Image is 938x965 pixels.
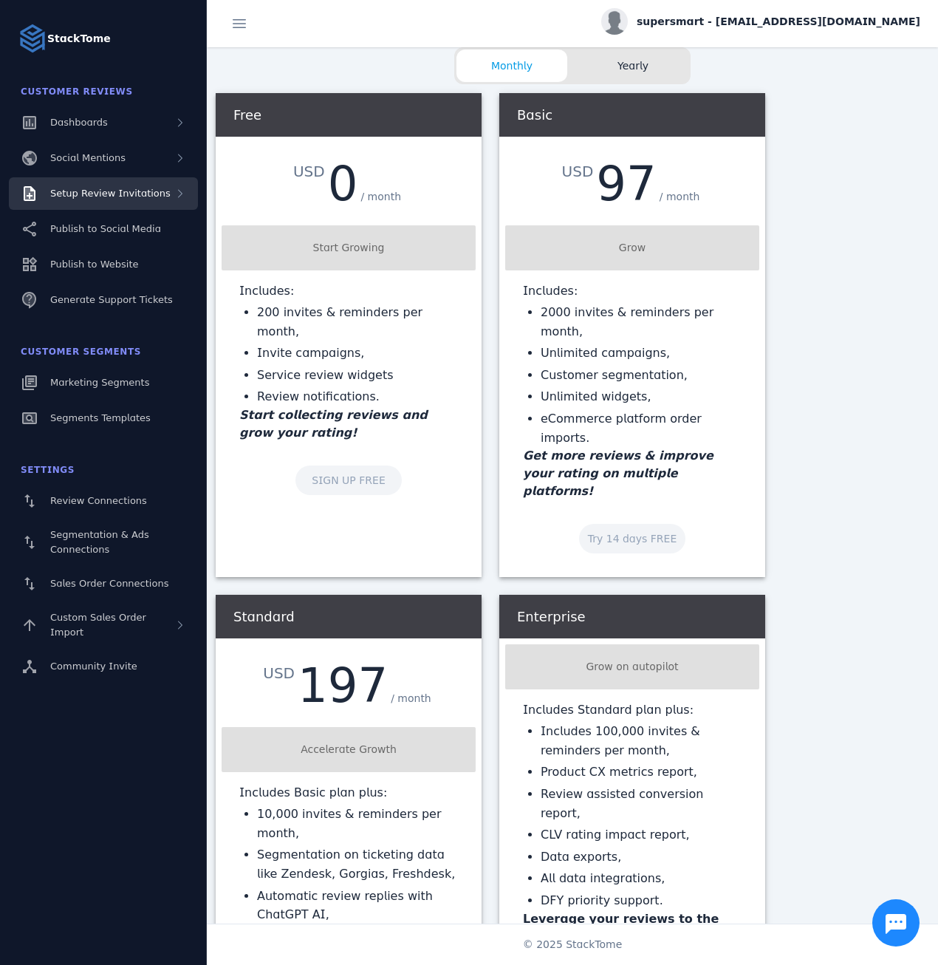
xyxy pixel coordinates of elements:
li: Automatic review replies with ChatGPT AI, [257,887,458,924]
img: profile.jpg [601,8,628,35]
span: Basic [517,107,552,123]
div: 0 [328,160,358,208]
div: Grow on autopilot [511,659,753,675]
div: / month [357,186,404,208]
span: Standard [233,609,295,624]
li: 10,000 invites & reminders per month, [257,805,458,842]
p: Includes Standard plan plus: [523,701,742,719]
div: Start Growing [227,240,470,256]
a: Marketing Segments [9,366,198,399]
span: Free [233,107,261,123]
span: Yearly [578,58,688,74]
li: DFY priority support. [541,891,742,910]
li: Review notifications. [257,387,458,406]
li: Product CX metrics report, [541,763,742,782]
li: eCommerce platform order imports. [541,409,742,447]
span: Community Invite [50,661,137,672]
span: supersmart - [EMAIL_ADDRESS][DOMAIN_NAME] [637,14,920,30]
span: Segments Templates [50,412,151,423]
em: Get more reviews & improve your rating on multiple platforms! [523,449,713,498]
li: Review assisted conversion report, [541,785,742,822]
p: Includes: [523,282,742,300]
div: 197 [298,662,388,709]
div: USD [293,160,328,183]
li: CLV rating impact report, [541,825,742,845]
li: Invite campaigns, [257,344,458,363]
span: Publish to Website [50,259,138,270]
img: Logo image [18,24,47,53]
span: Customer Segments [21,347,141,357]
a: Publish to Website [9,248,198,281]
div: USD [263,662,298,684]
li: 2000 invites & reminders per month, [541,303,742,341]
li: Segmentation on ticketing data like Zendesk, Gorgias, Freshdesk, [257,845,458,883]
button: supersmart - [EMAIL_ADDRESS][DOMAIN_NAME] [601,8,920,35]
span: Settings [21,465,75,475]
strong: Leverage your reviews to the maximum and grow sales! [523,912,719,944]
a: Generate Support Tickets [9,284,198,316]
div: USD [562,160,597,183]
strong: StackTome [47,31,111,47]
span: Review Connections [50,495,147,506]
span: Custom Sales Order Import [50,612,146,638]
a: Publish to Social Media [9,213,198,245]
span: Publish to Social Media [50,223,161,234]
span: Generate Support Tickets [50,294,173,305]
span: Sales Order Connections [50,578,168,589]
span: Customer Reviews [21,86,133,97]
em: Start collecting reviews and grow your rating! [239,408,428,440]
span: Setup Review Invitations [50,188,171,199]
span: Marketing Segments [50,377,149,388]
a: Review Connections [9,485,198,517]
div: / month [388,688,434,709]
a: Segments Templates [9,402,198,434]
span: © 2025 StackTome [523,937,623,952]
li: All data integrations, [541,869,742,888]
li: Unlimited campaigns, [541,344,742,363]
p: Includes: [239,282,458,300]
div: / month [657,186,703,208]
a: Sales Order Connections [9,567,198,600]
li: Service review widgets [257,366,458,385]
li: Includes 100,000 invites & reminders per month, [541,722,742,760]
li: 200 invites & reminders per month, [257,303,458,341]
div: Accelerate Growth [227,742,470,757]
p: Includes Basic plan plus: [239,784,458,802]
div: Grow [511,240,753,256]
span: Dashboards [50,117,108,128]
a: Segmentation & Ads Connections [9,520,198,565]
li: Customer segmentation, [541,366,742,385]
div: 97 [596,160,656,208]
a: Community Invite [9,650,198,683]
span: Social Mentions [50,152,126,163]
span: Enterprise [517,609,586,624]
li: Data exports, [541,848,742,867]
span: Monthly [456,58,567,74]
li: Unlimited widgets, [541,387,742,406]
span: Segmentation & Ads Connections [50,529,149,555]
